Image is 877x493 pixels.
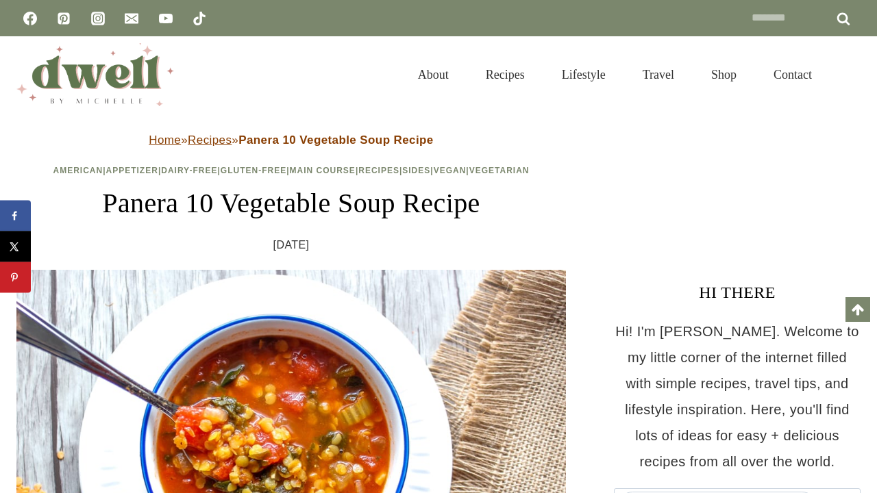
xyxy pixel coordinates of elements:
a: Travel [624,51,693,99]
p: Hi! I'm [PERSON_NAME]. Welcome to my little corner of the internet filled with simple recipes, tr... [614,318,861,475]
a: Email [118,5,145,32]
nav: Primary Navigation [399,51,830,99]
a: American [53,166,103,175]
a: Home [149,134,181,147]
a: Recipes [358,166,399,175]
h3: HI THERE [614,280,861,305]
a: YouTube [152,5,180,32]
a: Gluten-Free [221,166,286,175]
strong: Panera 10 Vegetable Soup Recipe [238,134,434,147]
span: » » [149,134,433,147]
a: Facebook [16,5,44,32]
a: TikTok [186,5,213,32]
a: Instagram [84,5,112,32]
img: DWELL by michelle [16,43,174,106]
a: Shop [693,51,755,99]
a: Sides [402,166,430,175]
a: Appetizer [106,166,158,175]
a: Vegetarian [469,166,530,175]
a: Scroll to top [845,297,870,322]
a: Recipes [467,51,543,99]
span: | | | | | | | | [53,166,530,175]
h1: Panera 10 Vegetable Soup Recipe [16,183,566,224]
a: Vegan [434,166,467,175]
a: Recipes [188,134,232,147]
a: Pinterest [50,5,77,32]
a: Main Course [290,166,356,175]
button: View Search Form [837,63,861,86]
a: About [399,51,467,99]
a: Contact [755,51,830,99]
time: [DATE] [273,235,310,255]
a: Lifestyle [543,51,624,99]
a: Dairy-Free [161,166,217,175]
